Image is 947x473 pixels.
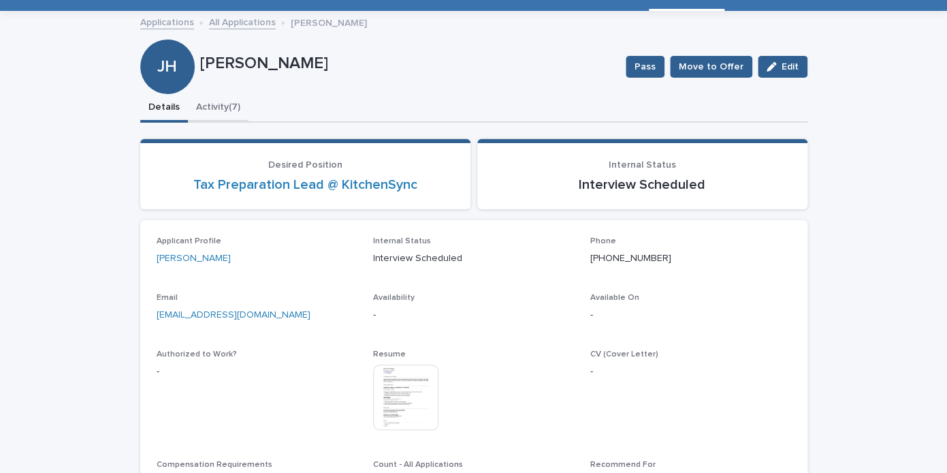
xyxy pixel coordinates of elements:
[193,177,417,193] a: Tax Preparation Lead @ KitchenSync
[609,160,676,170] span: Internal Status
[590,308,791,322] p: -
[494,177,791,193] p: Interview Scheduled
[157,294,178,302] span: Email
[590,365,791,379] p: -
[373,237,431,245] span: Internal Status
[373,308,574,322] p: -
[590,237,616,245] span: Phone
[590,254,671,263] a: [PHONE_NUMBER]
[140,94,188,123] button: Details
[157,461,272,469] span: Compensation Requirements
[626,56,664,78] button: Pass
[635,60,656,74] span: Pass
[373,251,574,266] p: Interview Scheduled
[590,461,656,469] span: Recommend For
[140,14,194,29] a: Applications
[268,160,342,170] span: Desired Position
[373,294,415,302] span: Availability
[373,350,406,358] span: Resume
[590,294,639,302] span: Available On
[188,94,248,123] button: Activity (7)
[200,54,615,74] p: [PERSON_NAME]
[157,365,357,379] p: -
[373,461,463,469] span: Count - All Applications
[140,2,195,76] div: JH
[679,60,743,74] span: Move to Offer
[209,14,276,29] a: All Applications
[590,350,658,358] span: CV (Cover Letter)
[157,310,310,320] a: [EMAIL_ADDRESS][DOMAIN_NAME]
[670,56,752,78] button: Move to Offer
[157,251,231,266] a: [PERSON_NAME]
[157,350,237,358] span: Authorized to Work?
[782,62,799,72] span: Edit
[291,14,367,29] p: [PERSON_NAME]
[157,237,221,245] span: Applicant Profile
[758,56,807,78] button: Edit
